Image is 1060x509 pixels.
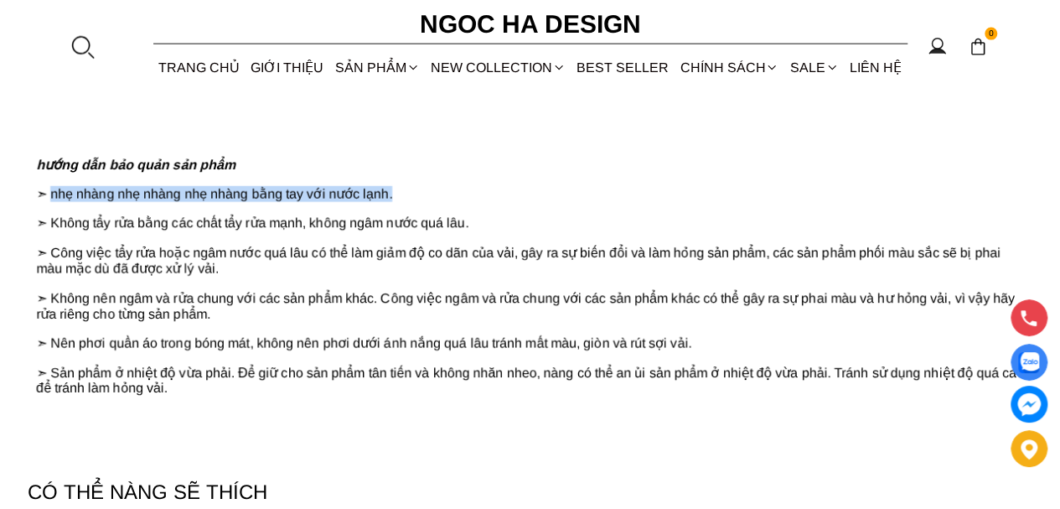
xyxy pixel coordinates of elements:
[675,45,784,90] div: Chính sách
[571,45,675,90] a: BEST SELLER
[36,158,235,172] span: hướng dẫn bảo quản sản phẩm
[985,28,998,41] span: 0
[1011,386,1047,423] a: messenger
[36,187,392,201] span: ➣ nhẹ nhàng nhẹ nhàng nhẹ nhàng bằng tay với nước lạnh.
[329,45,425,90] div: SẢN PHẨM
[1018,352,1039,373] img: Display image
[36,246,1001,276] span: ➣ Công việc tẩy rửa hoặc ngâm nước quá lâu có thể làm giảm độ co dãn của vải, gây ra sự biến đổi ...
[844,45,907,90] a: LIÊN HỆ
[1011,344,1047,381] a: Display image
[969,38,987,56] img: img-CART-ICON-ksit0nf1
[246,45,329,90] a: GIỚI THIỆU
[36,336,691,351] span: ➣ Nên phơi quần áo trong bóng mát, không nên phơi dưới ánh nắng quá lâu tránh mất màu, giòn và rú...
[36,366,1024,395] span: ➣ Sản phẩm ở nhiệt độ vừa phải. Để giữ cho sản phẩm tân tiến và không nhăn nheo, nàng có thể an ủ...
[405,4,656,44] a: Ngoc Ha Design
[425,45,571,90] a: NEW COLLECTION
[36,216,468,231] span: ➣ Không tẩy rửa bằng các chất tẩy rửa mạnh, không ngâm nước quá lâu.
[36,291,1015,321] span: ➣ Không nên ngâm và rửa chung với các sản phẩm khác. Công việc ngâm và rửa chung với các sản phẩm...
[784,45,844,90] a: SALE
[153,45,246,90] a: TRANG CHỦ
[28,476,1033,508] h4: CÓ THỂ NÀNG SẼ THÍCH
